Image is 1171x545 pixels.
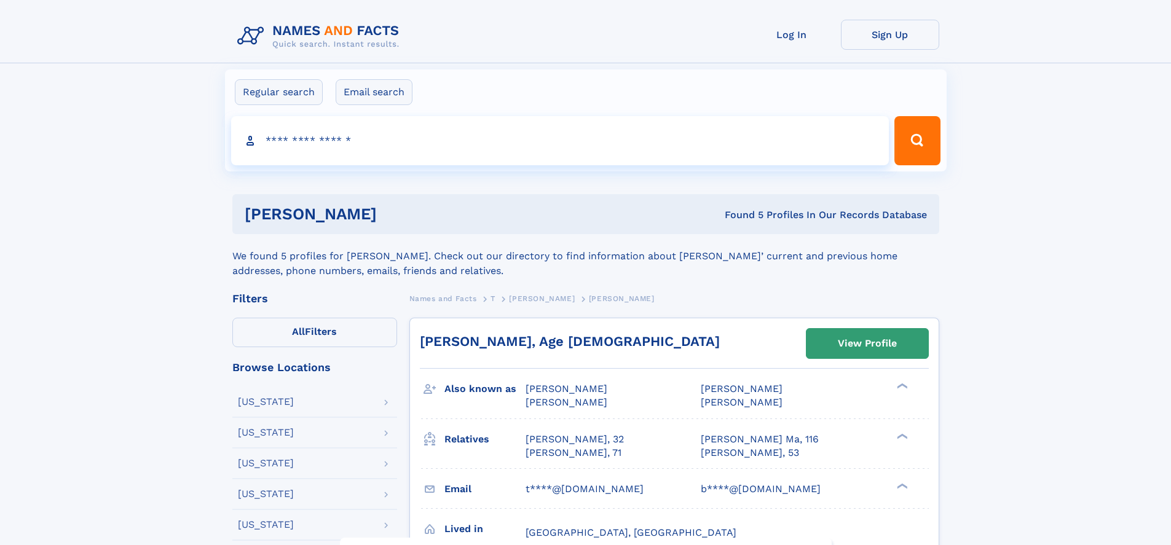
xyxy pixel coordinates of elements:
[509,291,575,306] a: [PERSON_NAME]
[806,329,928,358] a: View Profile
[238,397,294,407] div: [US_STATE]
[701,383,783,394] span: [PERSON_NAME]
[235,79,323,105] label: Regular search
[526,527,736,538] span: [GEOGRAPHIC_DATA], [GEOGRAPHIC_DATA]
[841,20,939,50] a: Sign Up
[238,489,294,499] div: [US_STATE]
[701,396,783,408] span: [PERSON_NAME]
[238,458,294,468] div: [US_STATE]
[238,428,294,437] div: [US_STATE]
[894,382,909,390] div: ❯
[245,206,551,222] h1: [PERSON_NAME]
[232,20,409,53] img: Logo Names and Facts
[444,378,526,399] h3: Also known as
[409,291,477,306] a: Names and Facts
[232,293,397,304] div: Filters
[444,479,526,500] h3: Email
[526,446,621,460] a: [PERSON_NAME], 71
[232,362,397,373] div: Browse Locations
[551,208,927,222] div: Found 5 Profiles In Our Records Database
[232,318,397,347] label: Filters
[526,396,607,408] span: [PERSON_NAME]
[491,294,495,303] span: T
[526,383,607,394] span: [PERSON_NAME]
[238,520,294,530] div: [US_STATE]
[701,433,819,446] a: [PERSON_NAME] Ma, 116
[894,482,909,490] div: ❯
[232,234,939,278] div: We found 5 profiles for [PERSON_NAME]. Check out our directory to find information about [PERSON_...
[444,519,526,539] h3: Lived in
[743,20,841,50] a: Log In
[526,433,624,446] a: [PERSON_NAME], 32
[420,334,720,349] a: [PERSON_NAME], Age [DEMOGRAPHIC_DATA]
[894,116,940,165] button: Search Button
[231,116,889,165] input: search input
[894,432,909,440] div: ❯
[491,291,495,306] a: T
[444,429,526,450] h3: Relatives
[336,79,412,105] label: Email search
[509,294,575,303] span: [PERSON_NAME]
[838,329,897,358] div: View Profile
[589,294,655,303] span: [PERSON_NAME]
[701,446,799,460] a: [PERSON_NAME], 53
[292,326,305,337] span: All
